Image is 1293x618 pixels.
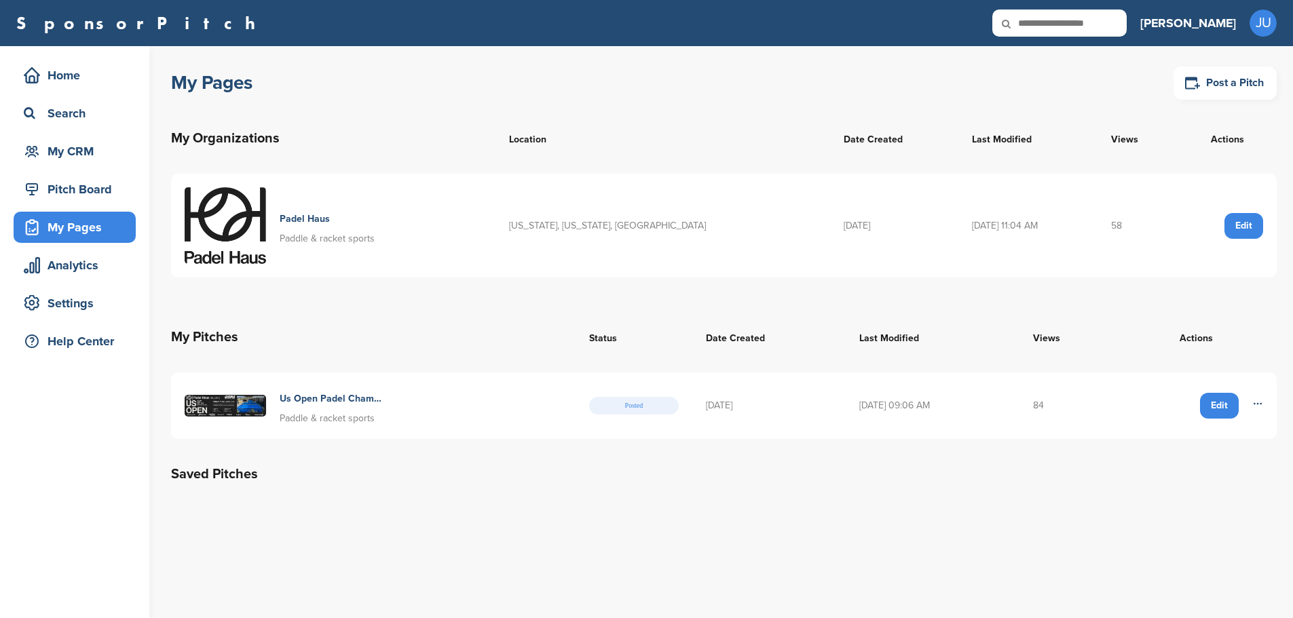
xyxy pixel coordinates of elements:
[692,313,846,362] th: Date Created
[280,233,375,244] span: Paddle & racket sports
[589,397,679,414] span: Posted
[1200,393,1239,419] a: Edit
[20,253,136,277] div: Analytics
[171,313,576,362] th: My Pitches
[185,187,266,264] img: Logo2025
[14,250,136,281] a: Analytics
[171,463,1277,485] h2: Saved Pitches
[20,329,136,353] div: Help Center
[1019,372,1116,439] td: 84
[280,391,385,406] h4: Us Open Padel Championships At [GEOGRAPHIC_DATA]
[958,114,1098,163] th: Last Modified
[846,313,1019,362] th: Last Modified
[20,215,136,239] div: My Pages
[20,139,136,163] div: My CRM
[20,177,136,201] div: Pitch Board
[14,174,136,205] a: Pitch Board
[14,326,136,357] a: Help Center
[20,101,136,125] div: Search
[1178,114,1277,163] th: Actions
[14,98,136,129] a: Search
[14,60,136,91] a: Home
[846,372,1019,439] td: [DATE] 09:06 AM
[830,174,959,277] td: [DATE]
[1098,174,1178,277] td: 58
[171,71,252,95] h1: My Pages
[280,212,375,227] h4: Padel Haus
[576,313,692,362] th: Status
[1140,14,1236,33] h3: [PERSON_NAME]
[1140,8,1236,38] a: [PERSON_NAME]
[495,114,830,163] th: Location
[14,288,136,319] a: Settings
[692,372,846,439] td: [DATE]
[171,114,495,163] th: My Organizations
[14,212,136,243] a: My Pages
[1250,9,1277,37] span: JU
[185,187,482,264] a: Logo2025 Padel Haus Paddle & racket sports
[830,114,959,163] th: Date Created
[20,63,136,88] div: Home
[1174,66,1277,100] a: Post a Pitch
[1224,213,1263,239] a: Edit
[16,14,264,32] a: SponsorPitch
[1116,313,1277,362] th: Actions
[1098,114,1178,163] th: Views
[185,386,562,425] a: 984374047170140308192025 phatl usopenflyer 72ppi Us Open Padel Championships At [GEOGRAPHIC_DATA]...
[1019,313,1116,362] th: Views
[280,412,375,424] span: Paddle & racket sports
[185,395,266,417] img: 984374047170140308192025 phatl usopenflyer 72ppi
[14,136,136,167] a: My CRM
[20,291,136,315] div: Settings
[958,174,1098,277] td: [DATE] 11:04 AM
[495,174,830,277] td: [US_STATE], [US_STATE], [GEOGRAPHIC_DATA]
